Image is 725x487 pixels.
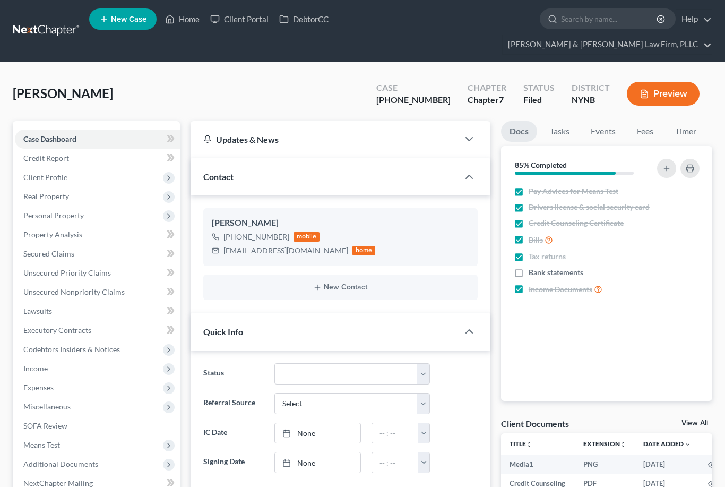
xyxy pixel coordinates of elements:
span: Unsecured Nonpriority Claims [23,287,125,296]
div: home [352,246,376,255]
a: [PERSON_NAME] & [PERSON_NAME] Law Firm, PLLC [503,35,712,54]
span: Property Analysis [23,230,82,239]
label: Referral Source [198,393,269,414]
button: New Contact [212,283,469,292]
a: Unsecured Nonpriority Claims [15,283,180,302]
input: -- : -- [372,452,419,473]
span: Miscellaneous [23,402,71,411]
td: Media1 [501,455,575,474]
a: None [275,423,360,443]
i: unfold_more [620,441,626,448]
span: Bills [529,235,543,245]
span: Pay Advices for Means Test [529,186,618,196]
a: Lawsuits [15,302,180,321]
td: PNG [575,455,635,474]
span: 7 [499,95,504,105]
span: Credit Counseling Certificate [529,218,624,228]
a: Titleunfold_more [510,440,532,448]
div: Updates & News [203,134,446,145]
span: Real Property [23,192,69,201]
a: Help [676,10,712,29]
div: [PHONE_NUMBER] [223,232,289,242]
a: DebtorCC [274,10,334,29]
span: Income Documents [529,284,592,295]
span: Tax returns [529,251,566,262]
span: Drivers license & social security card [529,202,650,212]
div: [PHONE_NUMBER] [376,94,451,106]
div: Case [376,82,451,94]
a: Home [160,10,205,29]
span: Quick Info [203,327,243,337]
input: Search by name... [561,9,658,29]
a: None [275,452,360,473]
span: SOFA Review [23,421,67,430]
span: Bank statements [529,267,583,278]
i: unfold_more [526,441,532,448]
div: Filed [523,94,555,106]
button: Preview [627,82,700,106]
span: Unsecured Priority Claims [23,268,111,277]
a: Case Dashboard [15,130,180,149]
div: [PERSON_NAME] [212,217,469,229]
a: Client Portal [205,10,274,29]
span: Executory Contracts [23,326,91,335]
div: mobile [294,232,320,242]
span: Case Dashboard [23,134,76,143]
a: Executory Contracts [15,321,180,340]
span: Expenses [23,383,54,392]
span: Lawsuits [23,306,52,315]
strong: 85% Completed [515,160,567,169]
span: Codebtors Insiders & Notices [23,345,120,354]
a: Date Added expand_more [643,440,691,448]
a: Events [582,121,624,142]
span: Personal Property [23,211,84,220]
div: Chapter [468,82,506,94]
i: expand_more [685,441,691,448]
a: View All [681,420,708,427]
div: NYNB [572,94,610,106]
a: Timer [667,121,705,142]
div: Client Documents [501,418,569,429]
a: Secured Claims [15,244,180,263]
div: Status [523,82,555,94]
a: Credit Report [15,149,180,168]
label: IC Date [198,423,269,444]
input: -- : -- [372,423,419,443]
a: Tasks [541,121,578,142]
span: Additional Documents [23,459,98,468]
a: Extensionunfold_more [583,440,626,448]
span: Client Profile [23,173,67,182]
td: [DATE] [635,455,700,474]
span: Secured Claims [23,249,74,258]
span: Means Test [23,440,60,449]
span: Credit Report [23,153,69,163]
a: Docs [501,121,537,142]
span: Contact [203,172,234,182]
div: District [572,82,610,94]
label: Signing Date [198,452,269,473]
label: Status [198,363,269,385]
span: [PERSON_NAME] [13,86,113,101]
a: SOFA Review [15,416,180,435]
div: Chapter [468,94,506,106]
a: Unsecured Priority Claims [15,263,180,283]
a: Property Analysis [15,225,180,244]
span: New Case [111,15,146,23]
a: Fees [628,121,662,142]
span: Income [23,364,48,373]
div: [EMAIL_ADDRESS][DOMAIN_NAME] [223,245,348,256]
